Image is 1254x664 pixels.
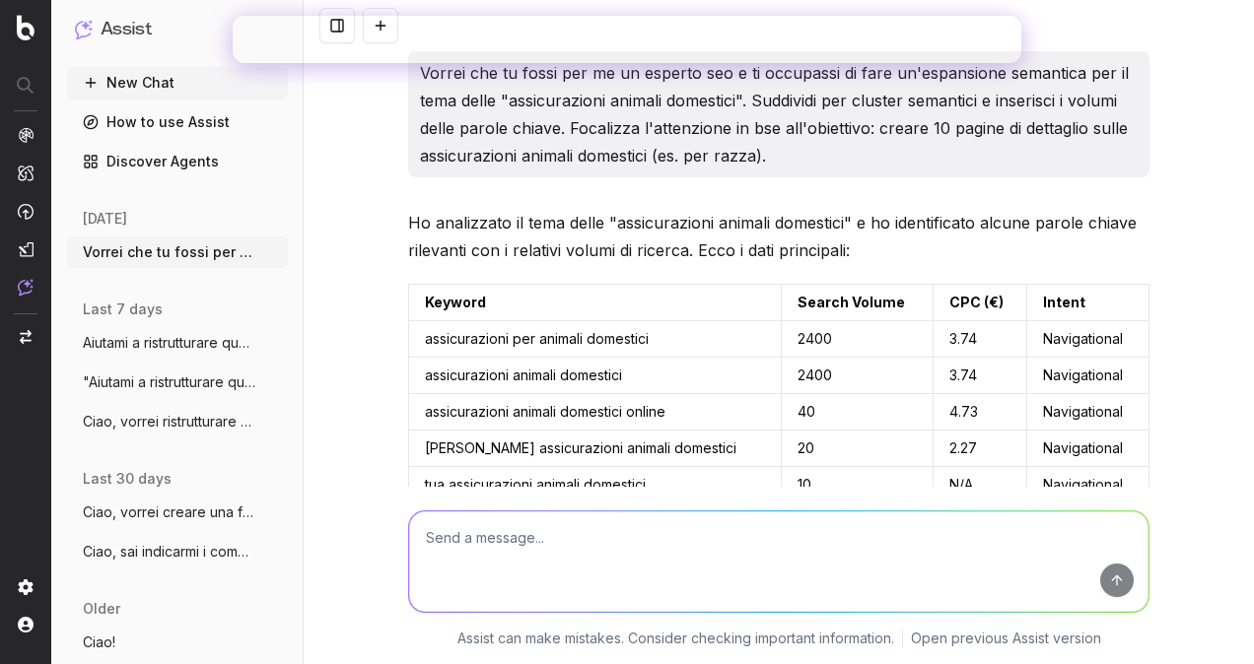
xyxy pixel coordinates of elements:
p: Assist can make mistakes. Consider checking important information. [457,629,894,648]
td: 20 [782,431,934,467]
td: tua assicurazioni animali domestici [409,467,782,503]
p: Ho analizzato il tema delle "assicurazioni animali domestici" e ho identificato alcune parole chi... [408,209,1149,264]
img: Botify logo [17,15,35,40]
button: Aiutami a ristrutturare questo articolo [67,327,288,359]
img: Setting [18,579,34,595]
td: assicurazioni animali domestici [409,358,782,394]
td: Navigational [1027,358,1149,394]
span: Ciao, vorrei ristrutturare parte del con [83,412,256,432]
td: Intent [1027,285,1149,321]
span: Ciao, sai indicarmi i competitor di assi [83,542,256,562]
td: [PERSON_NAME] assicurazioni animali domestici [409,431,782,467]
span: last 7 days [83,299,163,319]
img: Assist [18,279,34,296]
iframe: Intercom live chat [1187,597,1234,644]
button: "Aiutami a ristrutturare questo articolo [67,366,288,398]
td: Navigational [1027,394,1149,431]
button: Ciao, vorrei ristrutturare parte del con [67,406,288,437]
img: Intelligence [18,165,34,181]
td: 40 [782,394,934,431]
span: older [83,599,120,619]
img: My account [18,617,34,632]
td: 4.73 [934,394,1027,431]
button: Ciao! [67,627,288,658]
h1: Assist [101,16,152,43]
span: Aiutami a ristrutturare questo articolo [83,333,256,353]
button: Assist [75,16,280,43]
td: 2400 [782,321,934,358]
span: Ciao, vorrei creare una faq su questo ar [83,502,256,522]
button: New Chat [67,67,288,99]
td: Navigational [1027,431,1149,467]
td: CPC (€) [934,285,1027,321]
img: Switch project [20,330,32,344]
td: assicurazioni animali domestici online [409,394,782,431]
a: Open previous Assist version [911,629,1101,648]
button: Ciao, sai indicarmi i competitor di assi [67,536,288,567]
img: Activation [18,203,34,220]
td: Navigational [1027,467,1149,503]
p: Vorrei che tu fossi per me un esperto seo e ti occupassi di fare un'espansione semantica per il t... [420,59,1138,169]
td: 10 [782,467,934,503]
td: assicurazioni per animali domestici [409,321,782,358]
td: 2.27 [934,431,1027,467]
button: Vorrei che tu fossi per me un esperto se [67,236,288,268]
td: 2400 [782,358,934,394]
button: Ciao, vorrei creare una faq su questo ar [67,497,288,528]
td: 3.74 [934,358,1027,394]
td: Navigational [1027,321,1149,358]
span: Ciao! [83,632,115,652]
img: Studio [18,241,34,257]
td: 3.74 [934,321,1027,358]
span: [DATE] [83,209,127,229]
img: Analytics [18,127,34,143]
span: "Aiutami a ristrutturare questo articolo [83,372,256,392]
a: How to use Assist [67,106,288,138]
td: Keyword [409,285,782,321]
td: N/A [934,467,1027,503]
iframe: Intercom live chat banner [233,16,1021,63]
td: Search Volume [782,285,934,321]
span: Vorrei che tu fossi per me un esperto se [83,242,256,262]
span: last 30 days [83,469,172,489]
img: Assist [75,20,93,38]
a: Discover Agents [67,146,288,177]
